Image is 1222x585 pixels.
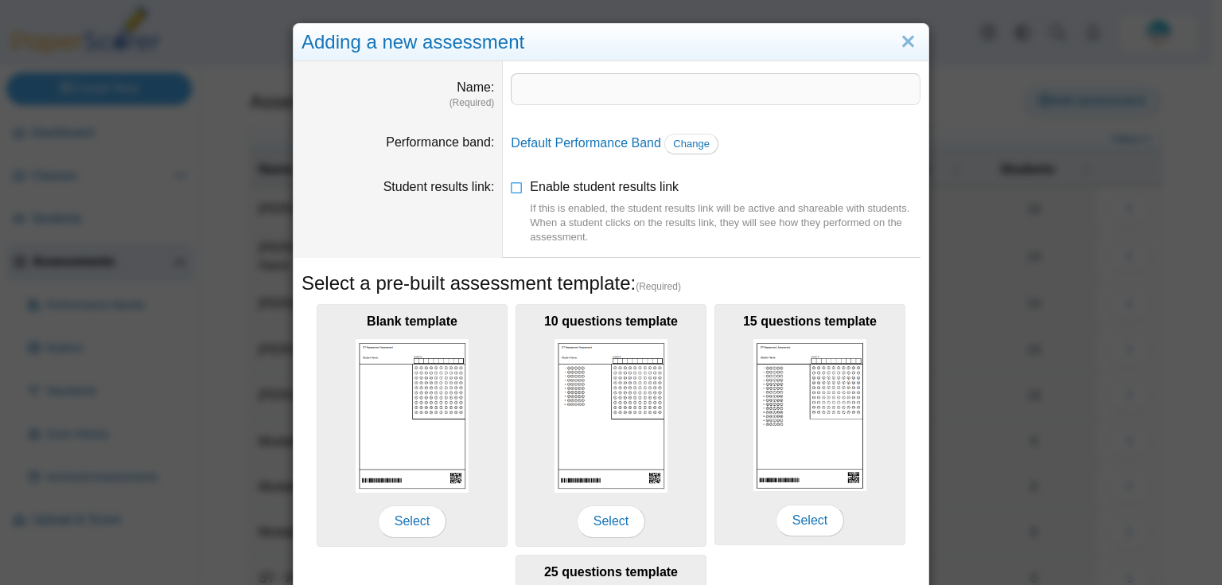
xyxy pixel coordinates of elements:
img: scan_sheet_10_questions.png [555,339,667,493]
a: Default Performance Band [511,136,661,150]
div: Adding a new assessment [294,24,928,61]
span: Select [378,505,446,537]
a: Change [664,134,718,154]
b: 15 questions template [743,314,877,328]
dfn: (Required) [302,96,494,110]
span: Enable student results link [530,180,920,244]
h5: Select a pre-built assessment template: [302,270,920,297]
b: 10 questions template [544,314,678,328]
label: Performance band [386,135,494,149]
div: If this is enabled, the student results link will be active and shareable with students. When a s... [530,201,920,245]
b: Blank template [367,314,457,328]
label: Student results link [383,180,495,193]
img: scan_sheet_15_questions.png [753,339,866,492]
span: (Required) [636,280,681,294]
span: Change [673,138,710,150]
a: Close [896,29,920,56]
img: scan_sheet_blank.png [356,339,469,493]
label: Name [457,80,494,94]
b: 25 questions template [544,565,678,579]
span: Select [776,505,844,536]
span: Select [577,505,645,537]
